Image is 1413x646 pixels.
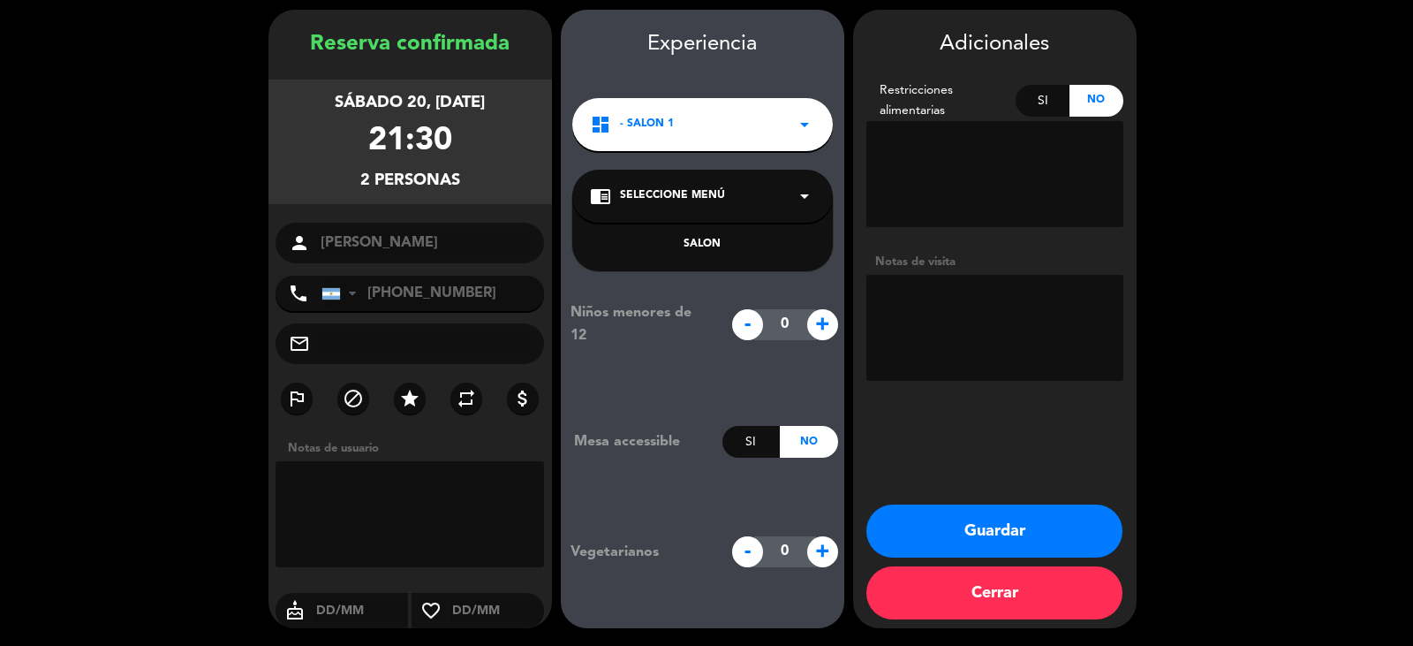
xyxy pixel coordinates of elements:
div: Mesa accessible [561,430,722,453]
div: Experiencia [561,27,844,62]
span: - SALON 1 [620,116,674,133]
i: arrow_drop_down [794,186,815,207]
i: dashboard [590,114,611,135]
i: arrow_drop_down [794,114,815,135]
div: Argentina: +54 [322,277,363,310]
i: cake [276,600,314,621]
i: repeat [456,388,477,409]
input: DD/MM [314,600,409,622]
i: person [289,232,310,254]
div: Si [722,426,780,458]
i: phone [288,283,309,304]
div: Adicionales [866,27,1123,62]
span: + [807,309,838,340]
div: 21:30 [368,116,452,168]
div: 2 personas [360,168,460,194]
div: Notas de usuario [279,439,552,458]
button: Guardar [866,505,1122,558]
div: sábado 20, [DATE] [335,90,485,116]
span: + [807,536,838,567]
i: mail_outline [289,333,310,354]
span: - [732,536,763,567]
i: chrome_reader_mode [590,186,611,207]
i: attach_money [512,388,533,409]
i: star [399,388,420,409]
span: - [732,309,763,340]
button: Cerrar [866,566,1122,619]
i: outlined_flag [286,388,307,409]
input: DD/MM [450,600,545,622]
div: Reserva confirmada [268,27,552,62]
div: No [780,426,837,458]
div: Restricciones alimentarias [866,80,1016,121]
div: Notas de visita [866,253,1123,271]
div: Si [1016,85,1069,117]
div: Vegetarianos [557,541,722,564]
span: Seleccione Menú [620,187,725,205]
i: block [343,388,364,409]
div: Niños menores de 12 [557,301,722,347]
div: No [1069,85,1123,117]
i: favorite_border [412,600,450,621]
div: SALON [590,236,815,254]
